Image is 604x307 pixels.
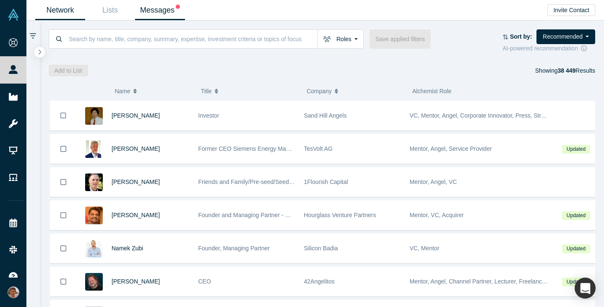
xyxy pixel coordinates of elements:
div: Showing [535,65,595,76]
span: Founder and Managing Partner - Hourglass Venture Partners [198,212,357,218]
span: Silicon Badia [304,245,338,252]
strong: 38 449 [557,67,575,74]
img: Ravi Subramanian's Profile Image [85,207,103,224]
span: Mentor, VC, Acquirer [410,212,464,218]
button: Bookmark [50,234,76,263]
a: [PERSON_NAME] [112,178,160,185]
a: Network [35,0,85,20]
a: [PERSON_NAME] [112,145,160,152]
span: Results [557,67,595,74]
span: Hourglass Venture Partners [304,212,376,218]
strong: Sort by: [510,33,532,40]
img: Ralf Christian's Profile Image [85,140,103,158]
button: Invite Contact [547,4,595,16]
span: Updated [562,211,590,220]
img: Chris H. Leeb's Profile Image [85,273,103,291]
button: Title [201,82,298,100]
input: Search by name, title, company, summary, expertise, investment criteria or topics of focus [68,29,318,49]
span: Company [307,82,332,100]
span: Former CEO Siemens Energy Management Division of SIEMENS AG [198,145,379,152]
img: Mikhail Baklanov's Account [8,286,19,298]
span: Title [201,82,212,100]
a: Namek Zubi [112,245,143,252]
img: Ning Sung's Profile Image [85,107,103,125]
span: Name [115,82,130,100]
img: Alchemist Vault Logo [8,9,19,21]
span: Alchemist Role [412,88,451,94]
a: [PERSON_NAME] [112,278,160,285]
span: 42Angelitos [304,278,335,285]
button: Company [307,82,404,100]
button: Recommended [536,29,595,44]
span: VC, Mentor [410,245,440,252]
button: Bookmark [50,201,76,230]
a: [PERSON_NAME] [112,212,160,218]
button: Bookmark [50,101,76,130]
div: AI-powered recommendation [502,44,595,53]
a: [PERSON_NAME] [112,112,160,119]
button: Name [115,82,192,100]
button: Bookmark [50,134,76,163]
span: Mentor, Angel, VC [410,178,457,185]
span: Updated [562,145,590,154]
img: David Lane's Profile Image [85,173,103,191]
a: Messages [135,0,185,20]
span: Mentor, Angel, Service Provider [410,145,492,152]
span: Sand Hill Angels [304,112,347,119]
button: Bookmark [50,267,76,296]
span: CEO [198,278,211,285]
button: Save applied filters [370,29,431,49]
span: 1Flourish Capital [304,178,348,185]
span: Investor [198,112,219,119]
span: Updated [562,244,590,253]
button: Add to List [49,65,88,76]
button: Bookmark [50,168,76,197]
span: Updated [562,278,590,286]
img: Namek Zubi's Profile Image [85,240,103,257]
span: Friends and Family/Pre-seed/Seed Angel and VC Investor [198,178,349,185]
span: Founder, Managing Partner [198,245,270,252]
a: Lists [85,0,135,20]
button: Roles [318,29,364,49]
span: TesVolt AG [304,145,333,152]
